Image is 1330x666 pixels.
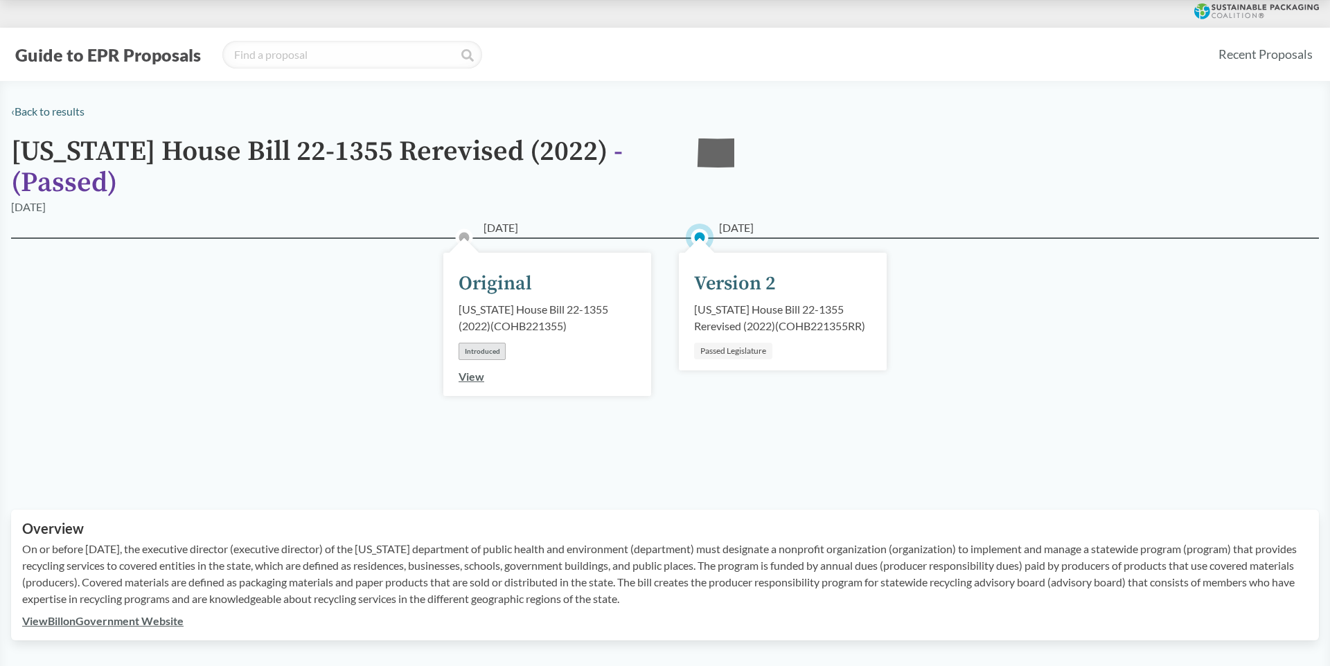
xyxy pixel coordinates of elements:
a: View [459,370,484,383]
div: [DATE] [11,199,46,215]
div: [US_STATE] House Bill 22-1355 (2022) ( COHB221355 ) [459,301,636,334]
h1: [US_STATE] House Bill 22-1355 Rerevised (2022) [11,136,676,199]
span: - ( Passed ) [11,134,623,200]
div: Original [459,269,532,298]
div: [US_STATE] House Bill 22-1355 Rerevised (2022) ( COHB221355RR ) [694,301,871,334]
span: [DATE] [484,219,518,236]
div: Version 2 [694,269,776,298]
span: [DATE] [719,219,754,236]
a: Recent Proposals [1212,39,1319,70]
input: Find a proposal [222,41,482,69]
p: On or before [DATE], the executive director (executive director) of the [US_STATE] department of ... [22,541,1308,607]
h2: Overview [22,521,1308,537]
a: ViewBillonGovernment Website [22,614,184,627]
a: ‹Back to results [11,105,85,118]
button: Guide to EPR Proposals [11,44,205,66]
div: Passed Legislature [694,343,772,359]
div: Introduced [459,343,506,360]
